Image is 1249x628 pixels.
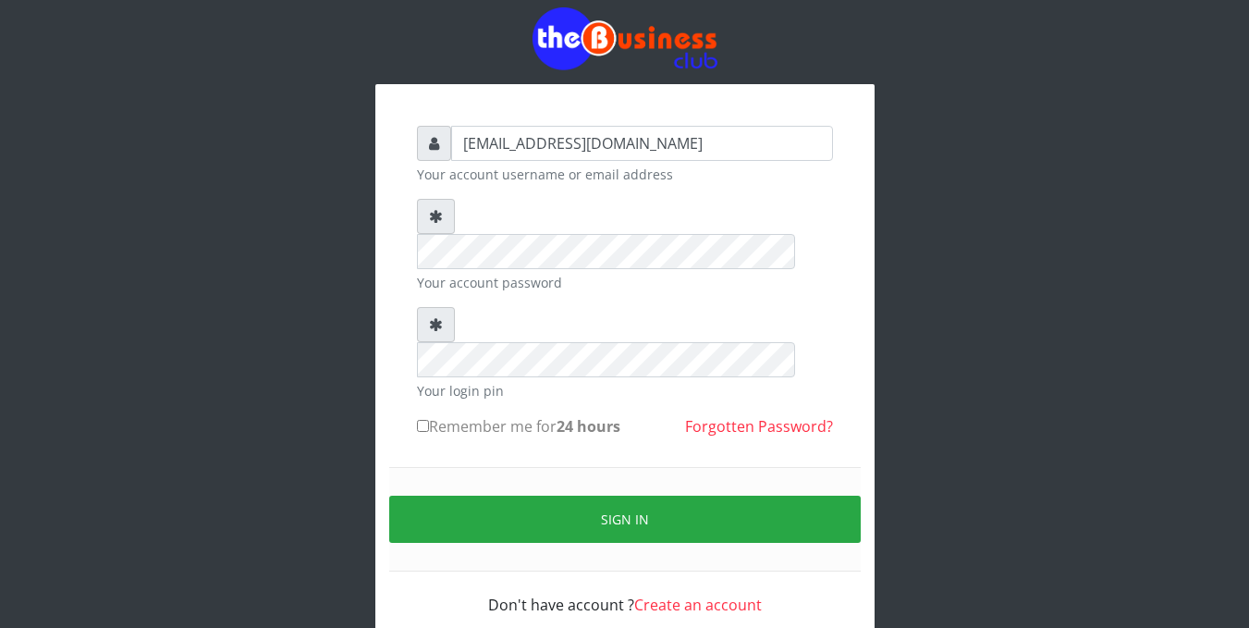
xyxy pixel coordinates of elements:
[417,381,833,400] small: Your login pin
[417,273,833,292] small: Your account password
[417,572,833,616] div: Don't have account ?
[634,595,762,615] a: Create an account
[685,416,833,437] a: Forgotten Password?
[417,420,429,432] input: Remember me for24 hours
[451,126,833,161] input: Username or email address
[417,165,833,184] small: Your account username or email address
[417,415,620,437] label: Remember me for
[557,416,620,437] b: 24 hours
[389,496,861,543] button: Sign in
